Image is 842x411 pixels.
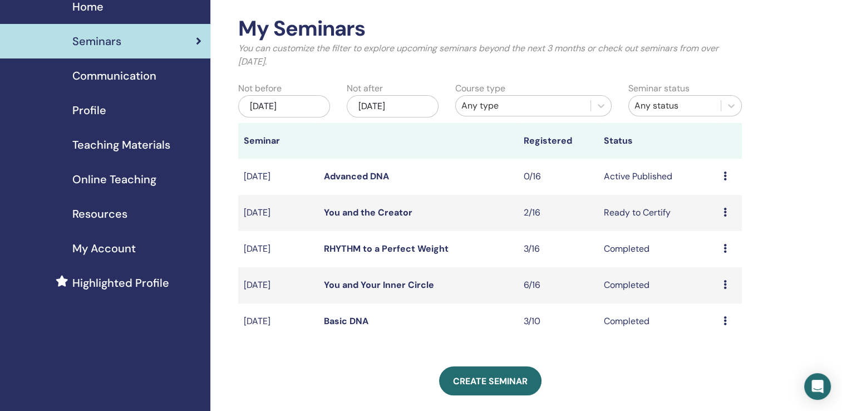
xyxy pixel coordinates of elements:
span: Create seminar [453,375,528,387]
td: 0/16 [518,159,598,195]
label: Seminar status [628,82,690,95]
span: Resources [72,205,127,222]
th: Status [598,123,717,159]
td: [DATE] [238,195,318,231]
div: [DATE] [347,95,439,118]
td: [DATE] [238,267,318,304]
span: Communication [72,67,156,84]
div: Open Intercom Messenger [804,373,831,400]
td: [DATE] [238,231,318,267]
td: [DATE] [238,159,318,195]
th: Registered [518,123,598,159]
td: 3/10 [518,304,598,340]
label: Not after [347,82,383,95]
td: Active Published [598,159,717,195]
label: Not before [238,82,282,95]
span: Profile [72,102,106,119]
td: 6/16 [518,267,598,304]
th: Seminar [238,123,318,159]
a: You and the Creator [324,207,412,218]
a: Basic DNA [324,315,368,327]
td: [DATE] [238,304,318,340]
td: 3/16 [518,231,598,267]
div: Any status [634,99,715,112]
span: Teaching Materials [72,136,170,153]
a: Advanced DNA [324,170,389,182]
a: You and Your Inner Circle [324,279,434,291]
span: My Account [72,240,136,257]
a: Create seminar [439,366,541,395]
td: 2/16 [518,195,598,231]
div: Any type [461,99,585,112]
span: Seminars [72,33,121,50]
span: Highlighted Profile [72,275,169,291]
h2: My Seminars [238,16,742,42]
span: Online Teaching [72,171,156,188]
td: Ready to Certify [598,195,717,231]
label: Course type [455,82,505,95]
div: [DATE] [238,95,330,118]
td: Completed [598,304,717,340]
td: Completed [598,267,717,304]
td: Completed [598,231,717,267]
p: You can customize the filter to explore upcoming seminars beyond the next 3 months or check out s... [238,42,742,68]
a: RHYTHM to a Perfect Weight [324,243,449,255]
